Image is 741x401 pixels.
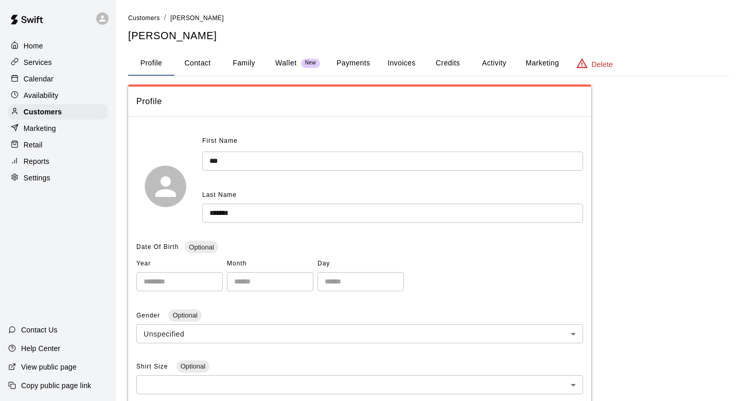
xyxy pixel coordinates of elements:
a: Home [8,38,108,54]
a: Settings [8,170,108,186]
span: Day [317,256,404,272]
span: Optional [168,311,201,319]
span: [PERSON_NAME] [170,14,224,22]
a: Retail [8,137,108,153]
a: Customers [8,104,108,120]
p: Customers [24,107,62,117]
button: Marketing [517,51,567,76]
button: Invoices [378,51,425,76]
p: Calendar [24,74,54,84]
span: New [301,60,320,66]
p: Help Center [21,343,60,354]
h5: [PERSON_NAME] [128,29,729,43]
li: / [164,12,166,23]
p: Contact Us [21,325,58,335]
button: Activity [471,51,517,76]
p: Delete [592,59,613,70]
span: Shirt Size [136,363,170,370]
span: Year [136,256,223,272]
button: Credits [425,51,471,76]
div: Unspecified [136,324,583,343]
p: Reports [24,156,49,166]
p: Availability [24,90,59,101]
p: View public page [21,362,77,372]
a: Services [8,55,108,70]
a: Reports [8,154,108,169]
span: Optional [185,243,218,251]
p: Home [24,41,43,51]
span: Profile [136,95,583,108]
a: Calendar [8,71,108,87]
button: Payments [328,51,378,76]
a: Marketing [8,121,108,136]
span: Customers [128,14,160,22]
a: Availability [8,88,108,103]
span: Date Of Birth [136,243,179,250]
p: Wallet [275,58,297,69]
nav: breadcrumb [128,12,729,24]
p: Services [24,57,52,68]
p: Copy public page link [21,380,91,391]
span: First Name [202,133,238,149]
p: Retail [24,140,43,150]
p: Marketing [24,123,56,133]
span: Last Name [202,191,237,198]
span: Month [227,256,313,272]
button: Profile [128,51,174,76]
div: basic tabs example [128,51,729,76]
button: Contact [174,51,221,76]
span: Optional [177,362,209,370]
p: Settings [24,173,50,183]
button: Family [221,51,267,76]
a: Customers [128,13,160,22]
span: Gender [136,312,162,319]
